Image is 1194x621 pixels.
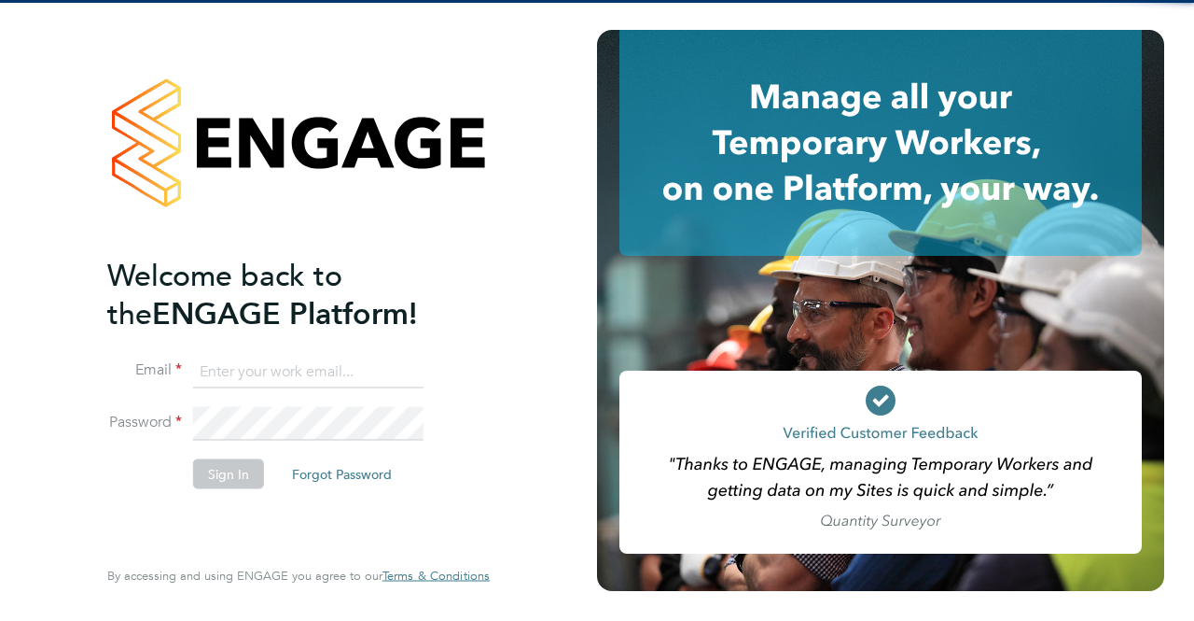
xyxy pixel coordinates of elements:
span: Terms & Conditions [382,568,490,584]
button: Sign In [193,459,264,489]
label: Password [107,413,182,432]
label: Email [107,360,182,380]
a: Terms & Conditions [382,569,490,584]
h2: ENGAGE Platform! [107,256,471,332]
button: Forgot Password [277,459,407,489]
span: Welcome back to the [107,257,342,332]
input: Enter your work email... [193,355,423,388]
span: By accessing and using ENGAGE you agree to our [107,568,490,584]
